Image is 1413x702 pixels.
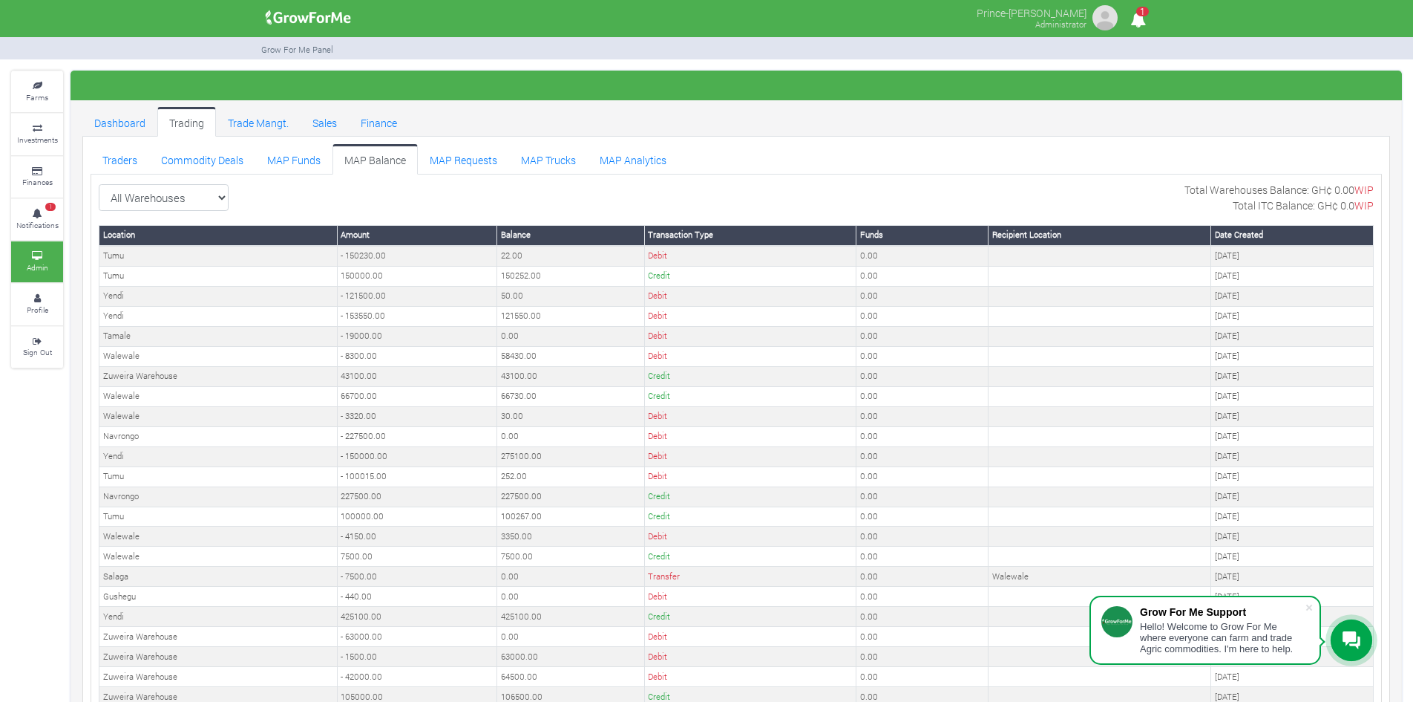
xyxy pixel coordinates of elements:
a: Trade Mangt. [216,107,301,137]
td: Walewale [99,547,338,567]
a: Dashboard [82,107,157,137]
td: - 150230.00 [337,246,497,266]
td: Zuweira Warehouse [99,667,338,687]
td: 3350.00 [497,527,644,547]
td: - 121500.00 [337,286,497,306]
td: 0.00 [497,567,644,587]
td: 0.00 [856,426,989,446]
td: [DATE] [1211,667,1374,687]
td: Zuweira Warehouse [99,366,338,386]
i: Notifications [1124,3,1153,36]
td: 58430.00 [497,346,644,366]
img: growforme image [1090,3,1120,33]
td: 0.00 [497,587,644,607]
a: 1 Notifications [11,199,63,240]
td: Debit [644,446,856,467]
th: Funds [856,225,989,245]
td: 0.00 [856,346,989,366]
td: [DATE] [1211,467,1374,487]
a: Finances [11,157,63,198]
a: Profile [11,284,63,325]
td: Gushegu [99,587,338,607]
a: Sign Out [11,327,63,368]
td: 0.00 [856,446,989,467]
a: Commodity Deals [149,144,255,174]
td: Credit [644,547,856,567]
td: - 8300.00 [337,346,497,366]
td: 64500.00 [497,667,644,687]
td: [DATE] [1211,326,1374,346]
td: 100000.00 [337,507,497,527]
td: Zuweira Warehouse [99,627,338,647]
td: 66700.00 [337,386,497,406]
td: [DATE] [1211,406,1374,426]
small: Sign Out [23,347,52,357]
small: Notifications [16,220,59,230]
td: Debit [644,527,856,547]
td: Yendi [99,286,338,306]
td: 0.00 [856,326,989,346]
p: Prince-[PERSON_NAME] [977,3,1086,21]
td: 150000.00 [337,266,497,286]
td: Tumu [99,467,338,487]
a: Admin [11,241,63,282]
td: Transfer [644,567,856,587]
a: MAP Analytics [588,144,678,174]
td: Debit [644,286,856,306]
small: Investments [17,134,58,145]
td: Zuweira Warehouse [99,647,338,667]
td: Credit [644,386,856,406]
th: Balance [497,225,644,245]
td: Debit [644,587,856,607]
td: 121550.00 [497,306,644,326]
td: - 100015.00 [337,467,497,487]
td: 0.00 [856,667,989,687]
small: Admin [27,262,48,273]
td: 30.00 [497,406,644,426]
p: Total Warehouses Balance: GH¢ 0.00 [1184,182,1374,198]
td: [DATE] [1211,547,1374,567]
a: Sales [301,107,349,137]
a: MAP Trucks [509,144,588,174]
a: Finance [349,107,409,137]
td: [DATE] [1211,366,1374,386]
img: growforme image [260,3,356,33]
td: 0.00 [856,547,989,567]
td: Debit [644,306,856,326]
td: Credit [644,266,856,286]
td: Debit [644,627,856,647]
td: Credit [644,366,856,386]
td: [DATE] [1211,487,1374,507]
td: 227500.00 [497,487,644,507]
td: [DATE] [1211,266,1374,286]
td: Tumu [99,507,338,527]
td: [DATE] [1211,587,1374,607]
td: Credit [644,507,856,527]
td: Yendi [99,306,338,326]
span: 1 [1136,7,1149,16]
td: 43100.00 [337,366,497,386]
td: 227500.00 [337,487,497,507]
td: [DATE] [1211,446,1374,467]
td: - 227500.00 [337,426,497,446]
th: Date Created [1211,225,1374,245]
td: 43100.00 [497,366,644,386]
td: 22.00 [497,246,644,266]
td: 275100.00 [497,446,644,467]
td: Tumu [99,246,338,266]
td: - 1500.00 [337,647,497,667]
td: Navrongo [99,426,338,446]
td: 66730.00 [497,386,644,406]
td: [DATE] [1211,286,1374,306]
a: MAP Balance [332,144,418,174]
a: Trading [157,107,216,137]
span: WIP [1354,198,1374,212]
td: 0.00 [856,487,989,507]
a: MAP Requests [418,144,509,174]
td: [DATE] [1211,527,1374,547]
a: 1 [1124,14,1153,28]
th: Location [99,225,338,245]
td: Walewale [99,527,338,547]
td: 100267.00 [497,507,644,527]
td: Debit [644,406,856,426]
